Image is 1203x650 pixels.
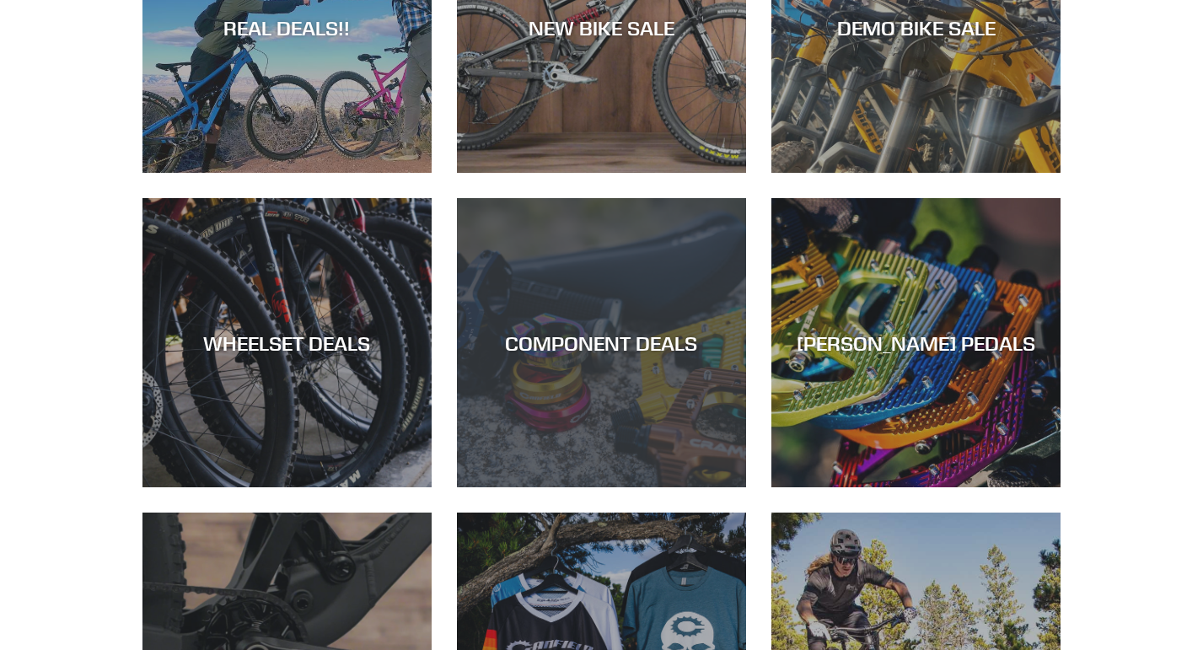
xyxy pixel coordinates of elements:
a: WHEELSET DEALS [142,198,432,487]
div: [PERSON_NAME] PEDALS [771,330,1061,355]
a: [PERSON_NAME] PEDALS [771,198,1061,487]
a: COMPONENT DEALS [457,198,746,487]
div: COMPONENT DEALS [457,330,746,355]
div: REAL DEALS!! [142,16,432,40]
div: WHEELSET DEALS [142,330,432,355]
div: DEMO BIKE SALE [771,16,1061,40]
div: NEW BIKE SALE [457,16,746,40]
